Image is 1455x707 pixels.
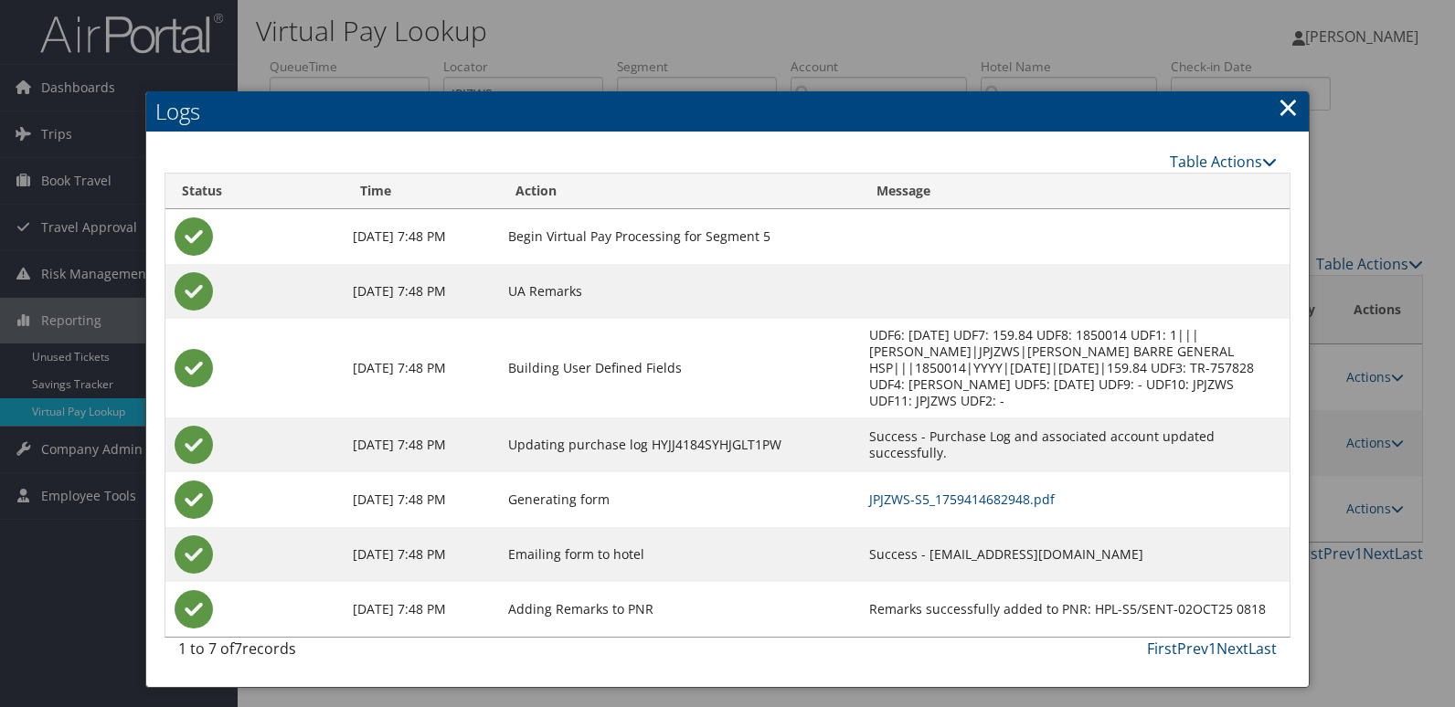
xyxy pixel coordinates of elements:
td: [DATE] 7:48 PM [344,417,499,472]
td: Begin Virtual Pay Processing for Segment 5 [499,209,859,264]
a: JPJZWS-S5_1759414682948.pdf [869,491,1055,508]
th: Status: activate to sort column ascending [165,174,344,209]
a: 1 [1208,638,1216,659]
a: Prev [1177,638,1208,659]
td: Generating form [499,472,859,527]
td: Adding Remarks to PNR [499,582,859,637]
td: Building User Defined Fields [499,319,859,417]
a: Close [1278,89,1299,125]
td: [DATE] 7:48 PM [344,264,499,319]
td: [DATE] 7:48 PM [344,582,499,637]
td: UA Remarks [499,264,859,319]
td: [DATE] 7:48 PM [344,319,499,417]
td: Emailing form to hotel [499,527,859,582]
a: Last [1248,638,1277,659]
h2: Logs [146,91,1309,132]
a: Next [1216,638,1248,659]
th: Action: activate to sort column ascending [499,174,859,209]
span: 7 [234,638,242,659]
td: [DATE] 7:48 PM [344,527,499,582]
a: First [1147,638,1177,659]
div: 1 to 7 of records [178,638,432,669]
td: Success - Purchase Log and associated account updated successfully. [860,417,1290,472]
td: [DATE] 7:48 PM [344,472,499,527]
td: [DATE] 7:48 PM [344,209,499,264]
td: Remarks successfully added to PNR: HPL-S5/SENT-02OCT25 0818 [860,582,1290,637]
th: Time: activate to sort column ascending [344,174,499,209]
td: Updating purchase log HYJJ4184SYHJGLT1PW [499,417,859,472]
th: Message: activate to sort column ascending [860,174,1290,209]
td: UDF6: [DATE] UDF7: 159.84 UDF8: 1850014 UDF1: 1|||[PERSON_NAME]|JPJZWS|[PERSON_NAME] BARRE GENERA... [860,319,1290,417]
td: Success - [EMAIL_ADDRESS][DOMAIN_NAME] [860,527,1290,582]
a: Table Actions [1170,152,1277,172]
